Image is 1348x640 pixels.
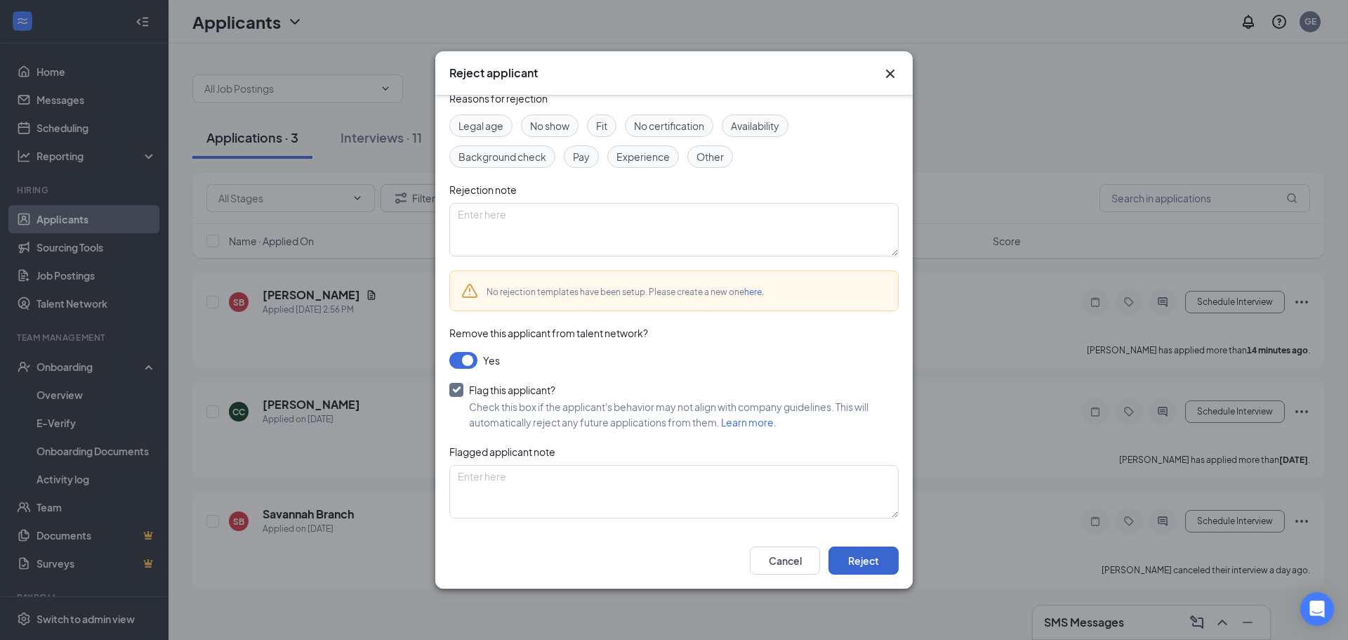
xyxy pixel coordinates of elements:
button: Reject [828,547,899,575]
span: Yes [483,352,500,369]
span: Legal age [458,118,503,133]
span: Rejection note [449,183,517,196]
span: No certification [634,118,704,133]
span: Check this box if the applicant's behavior may not align with company guidelines. This will autom... [469,400,868,429]
a: Learn more. [721,416,777,429]
button: Cancel [750,547,820,575]
span: Remove this applicant from talent network? [449,327,648,339]
a: here [744,287,762,297]
svg: Warning [461,282,478,299]
span: Other [696,149,724,164]
span: Experience [616,149,670,164]
svg: Cross [882,65,899,82]
span: No show [530,118,569,133]
button: Close [882,65,899,82]
span: No rejection templates have been setup. Please create a new one . [487,287,764,297]
span: Availability [731,118,779,133]
span: Background check [458,149,546,164]
span: Flagged applicant note [449,445,555,458]
div: Open Intercom Messenger [1300,592,1334,626]
span: Reasons for rejection [449,92,548,105]
h3: Reject applicant [449,65,538,81]
span: Fit [596,118,607,133]
span: Pay [573,149,590,164]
